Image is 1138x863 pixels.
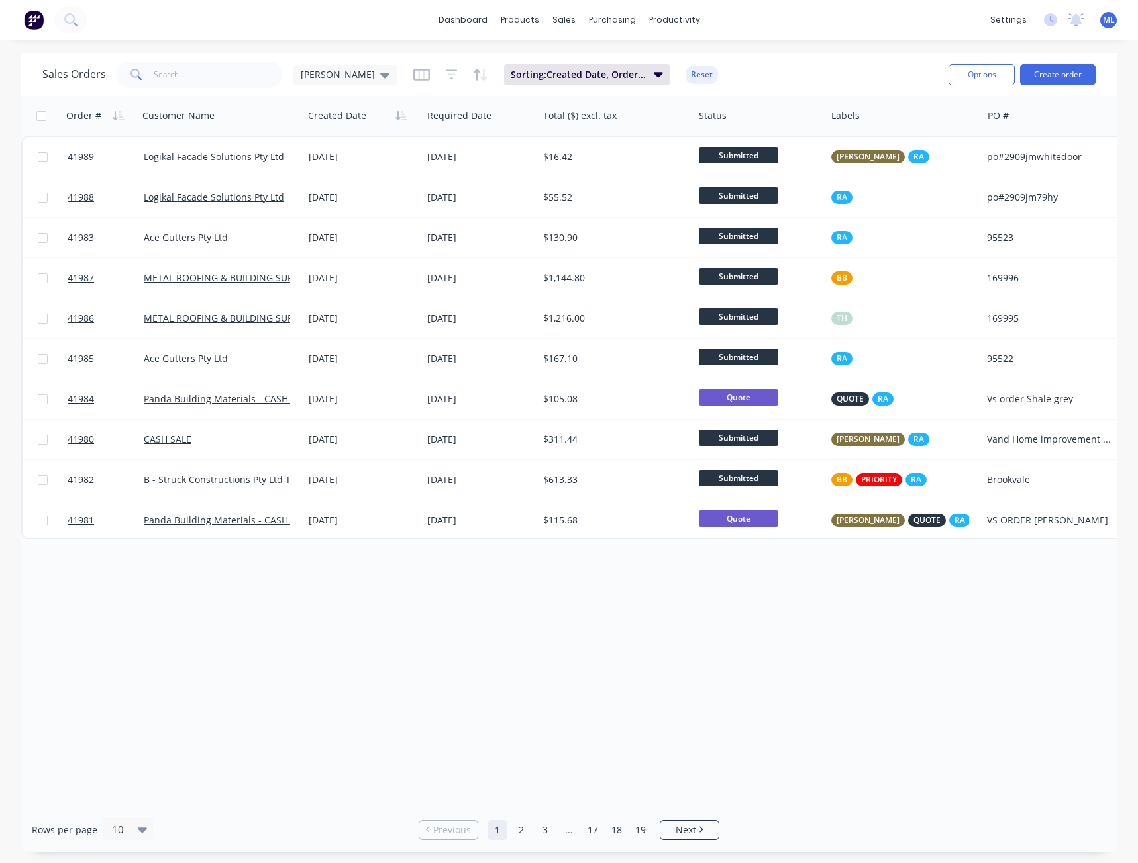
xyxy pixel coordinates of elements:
[68,473,94,486] span: 41982
[837,473,847,486] span: BB
[831,231,853,244] button: RA
[68,420,144,459] a: 41980
[309,473,417,486] div: [DATE]
[987,473,1113,486] div: Brookvale
[987,392,1113,406] div: Vs order Shale grey
[427,392,533,406] div: [DATE]
[24,10,44,30] img: Factory
[543,352,681,365] div: $167.10
[427,433,533,446] div: [DATE]
[144,392,312,405] a: Panda Building Materials - CASH SALE
[68,150,94,163] span: 41989
[837,150,900,163] span: [PERSON_NAME]
[68,191,94,204] span: 41988
[543,271,681,285] div: $1,144.80
[543,473,681,486] div: $613.33
[144,271,354,284] a: METAL ROOFING & BUILDING SUPPLIES PTY LTD
[68,392,94,406] span: 41984
[543,514,681,527] div: $115.68
[543,312,681,325] div: $1,216.00
[699,349,778,365] span: Submitted
[987,150,1113,163] div: po#2909jmwhitedoor
[68,177,144,217] a: 41988
[543,109,617,122] div: Total ($) excl. tax
[987,514,1113,527] div: VS ORDER [PERSON_NAME]
[955,514,965,527] span: RA
[504,64,670,85] button: Sorting:Created Date, Order #
[911,473,921,486] span: RA
[831,514,970,527] button: [PERSON_NAME]QUOTERA
[68,379,144,419] a: 41984
[66,109,101,122] div: Order #
[511,68,646,81] span: Sorting: Created Date, Order #
[68,339,144,379] a: 41985
[68,298,144,338] a: 41986
[837,191,847,204] span: RA
[699,470,778,486] span: Submitted
[831,473,927,486] button: BBPRIORITYRA
[68,514,94,527] span: 41981
[427,352,533,365] div: [DATE]
[987,312,1113,325] div: 169995
[68,218,144,257] a: 41983
[837,271,847,285] span: BB
[686,66,718,84] button: Reset
[144,473,321,486] a: B - Struck Constructions Pty Ltd T/A BRC
[494,10,546,30] div: products
[427,514,533,527] div: [DATE]
[631,820,650,840] a: Page 19
[1103,14,1115,26] span: ML
[427,150,533,163] div: [DATE]
[543,150,681,163] div: $16.42
[699,228,778,244] span: Submitted
[488,820,507,840] a: Page 1 is your current page
[427,191,533,204] div: [DATE]
[309,433,417,446] div: [DATE]
[987,271,1113,285] div: 169996
[837,392,864,406] span: QUOTE
[913,433,924,446] span: RA
[433,823,471,837] span: Previous
[309,271,417,285] div: [DATE]
[543,231,681,244] div: $130.90
[142,109,215,122] div: Customer Name
[32,823,97,837] span: Rows per page
[861,473,897,486] span: PRIORITY
[309,514,417,527] div: [DATE]
[427,271,533,285] div: [DATE]
[68,500,144,540] a: 41981
[543,392,681,406] div: $105.08
[419,823,478,837] a: Previous page
[68,258,144,298] a: 41987
[699,268,778,285] span: Submitted
[831,352,853,365] button: RA
[432,10,494,30] a: dashboard
[543,191,681,204] div: $55.52
[427,109,491,122] div: Required Date
[546,10,582,30] div: sales
[144,352,228,365] a: Ace Gutters Pty Ltd
[301,68,375,81] span: [PERSON_NAME]
[427,312,533,325] div: [DATE]
[660,823,719,837] a: Next page
[68,352,94,365] span: 41985
[831,150,929,163] button: [PERSON_NAME]RA
[988,109,1009,122] div: PO #
[949,64,1015,85] button: Options
[144,312,354,324] a: METAL ROOFING & BUILDING SUPPLIES PTY LTD
[699,109,727,122] div: Status
[68,137,144,177] a: 41989
[837,352,847,365] span: RA
[154,62,283,88] input: Search...
[913,514,941,527] span: QUOTE
[913,150,924,163] span: RA
[831,109,860,122] div: Labels
[607,820,627,840] a: Page 18
[583,820,603,840] a: Page 17
[535,820,555,840] a: Page 3
[699,147,778,163] span: Submitted
[144,433,191,445] a: CASH SALE
[984,10,1033,30] div: settings
[699,389,778,406] span: Quote
[831,191,853,204] button: RA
